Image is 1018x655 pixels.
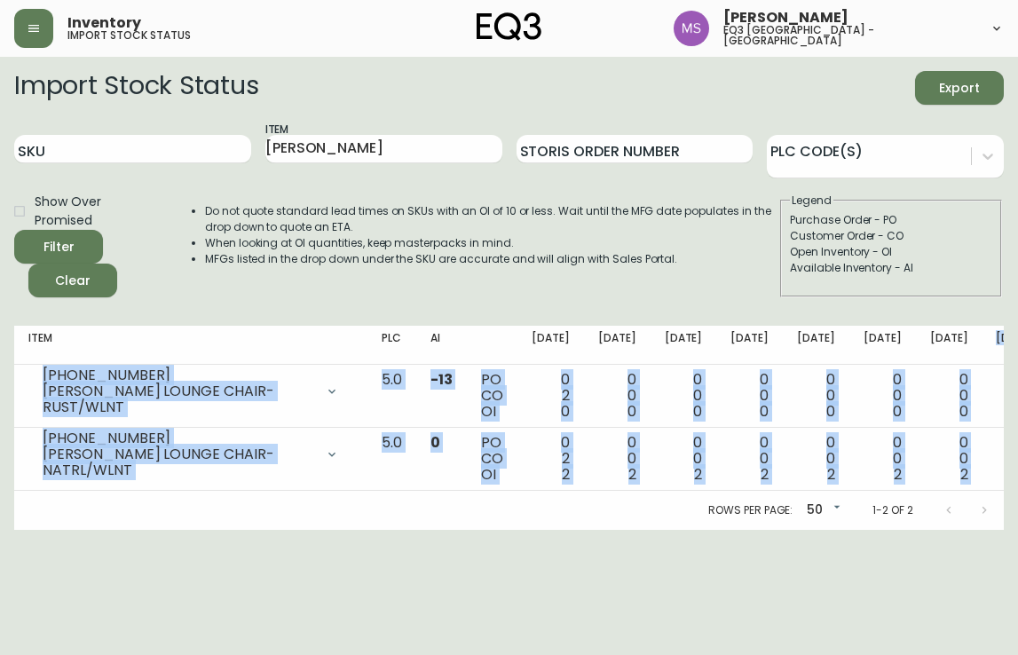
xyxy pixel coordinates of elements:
div: 0 2 [532,372,570,420]
li: MFGs listed in the drop down under the SKU are accurate and will align with Sales Portal. [205,251,778,267]
th: [DATE] [849,326,916,365]
li: Do not quote standard lead times on SKUs with an OI of 10 or less. Wait until the MFG date popula... [205,203,778,235]
div: 0 0 [864,435,902,483]
span: 0 [893,401,902,422]
legend: Legend [790,193,833,209]
div: [PERSON_NAME] LOUNGE CHAIR-RUST/WLNT [43,383,314,415]
div: PO CO [481,372,503,420]
span: 2 [827,464,835,485]
button: Clear [28,264,117,297]
span: 0 [561,401,570,422]
button: Export [915,71,1004,105]
span: 0 [826,401,835,422]
span: Inventory [67,16,141,30]
span: -13 [430,369,453,390]
span: 2 [694,464,702,485]
div: 0 0 [930,435,968,483]
span: 2 [960,464,968,485]
div: [PHONE_NUMBER][PERSON_NAME] LOUNGE CHAIR-RUST/WLNT [28,372,353,411]
h5: eq3 [GEOGRAPHIC_DATA] - [GEOGRAPHIC_DATA] [723,25,975,46]
span: 0 [627,401,636,422]
li: When looking at OI quantities, keep masterpacks in mind. [205,235,778,251]
div: 0 0 [730,435,769,483]
th: [DATE] [651,326,717,365]
div: 0 0 [665,435,703,483]
th: AI [416,326,467,365]
div: 0 0 [598,435,636,483]
th: [DATE] [584,326,651,365]
div: 0 0 [864,372,902,420]
div: 0 0 [730,372,769,420]
div: 0 0 [797,435,835,483]
div: [PERSON_NAME] LOUNGE CHAIR-NATRL/WLNT [43,446,314,478]
div: [PHONE_NUMBER][PERSON_NAME] LOUNGE CHAIR-NATRL/WLNT [28,435,353,474]
div: 0 0 [598,372,636,420]
span: Clear [43,270,103,292]
span: OI [481,464,496,485]
h2: Import Stock Status [14,71,258,105]
th: [DATE] [716,326,783,365]
span: Show Over Promised [35,193,155,230]
div: 50 [800,496,844,525]
div: Purchase Order - PO [790,212,992,228]
img: 1b6e43211f6f3cc0b0729c9049b8e7af [674,11,709,46]
div: 0 0 [665,372,703,420]
img: logo [477,12,542,41]
span: OI [481,401,496,422]
div: 0 0 [930,372,968,420]
div: Customer Order - CO [790,228,992,244]
td: 5.0 [367,428,416,491]
th: PLC [367,326,416,365]
th: [DATE] [783,326,849,365]
p: Rows per page: [708,502,793,518]
div: Available Inventory - AI [790,260,992,276]
div: 0 2 [532,435,570,483]
div: [PHONE_NUMBER] [43,367,314,383]
th: Item [14,326,367,365]
span: Export [929,77,990,99]
th: [DATE] [916,326,982,365]
h5: import stock status [67,30,191,41]
span: 0 [760,401,769,422]
div: PO CO [481,435,503,483]
span: 2 [894,464,902,485]
p: 1-2 of 2 [872,502,913,518]
span: [PERSON_NAME] [723,11,848,25]
span: 2 [628,464,636,485]
div: [PHONE_NUMBER] [43,430,314,446]
span: 2 [562,464,570,485]
div: 0 0 [797,372,835,420]
td: 5.0 [367,365,416,428]
th: [DATE] [517,326,584,365]
div: Open Inventory - OI [790,244,992,260]
span: 2 [761,464,769,485]
span: 0 [959,401,968,422]
button: Filter [14,230,103,264]
span: 0 [693,401,702,422]
span: 0 [430,432,440,453]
